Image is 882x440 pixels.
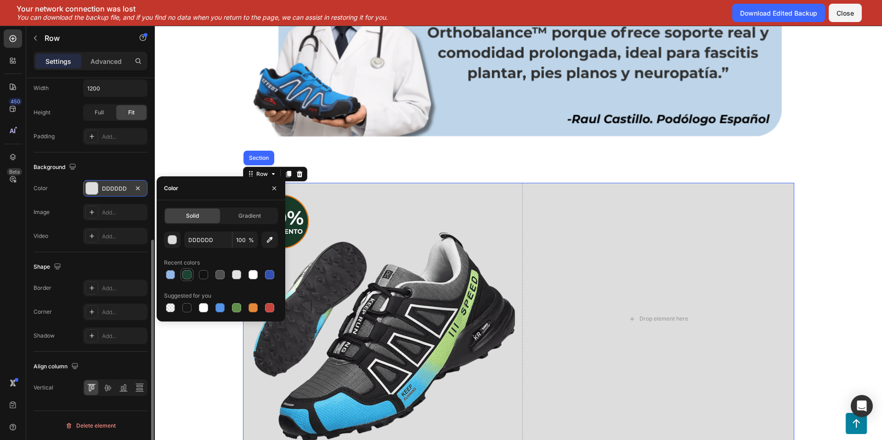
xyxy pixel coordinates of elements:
[34,208,50,216] div: Image
[45,56,71,66] p: Settings
[164,292,211,300] div: Suggested for you
[34,332,55,340] div: Shadow
[34,308,52,316] div: Corner
[164,184,178,192] div: Color
[34,361,80,373] div: Align column
[9,98,22,105] div: 450
[34,161,78,174] div: Background
[102,308,145,316] div: Add...
[17,13,388,22] p: You can download the backup file, and if you find no data when you return to the page, we can ass...
[88,157,360,429] img: gempages_581753723718468456-436934ce-c972-4d2a-b923-0cc506c78a89.png
[102,232,145,241] div: Add...
[84,80,147,96] input: Auto
[95,108,104,117] span: Full
[34,261,63,273] div: Shape
[485,289,533,297] div: Drop element here
[17,4,388,13] p: Your network connection was lost
[34,284,51,292] div: Border
[102,185,129,193] div: DDDDDD
[92,130,116,135] div: Section
[186,212,199,220] span: Solid
[128,108,135,117] span: Fit
[851,395,873,417] div: Open Intercom Messenger
[732,4,825,22] button: Download Edited Backup
[249,236,254,244] span: %
[837,8,854,18] div: Close
[34,384,53,392] div: Vertical
[7,168,22,175] div: Beta
[102,133,145,141] div: Add...
[34,84,49,92] div: Width
[34,108,51,117] div: Height
[740,8,817,18] div: Download Edited Backup
[102,284,145,293] div: Add...
[100,144,115,152] div: Row
[184,231,232,248] input: Eg: FFFFFF
[34,232,48,240] div: Video
[155,26,882,440] iframe: Design area
[164,259,200,267] div: Recent colors
[45,33,123,44] p: Row
[829,4,862,22] button: Close
[102,209,145,217] div: Add...
[65,420,116,431] div: Delete element
[34,132,55,141] div: Padding
[238,212,261,220] span: Gradient
[90,56,122,66] p: Advanced
[102,332,145,340] div: Add...
[34,184,48,192] div: Color
[34,418,147,433] button: Delete element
